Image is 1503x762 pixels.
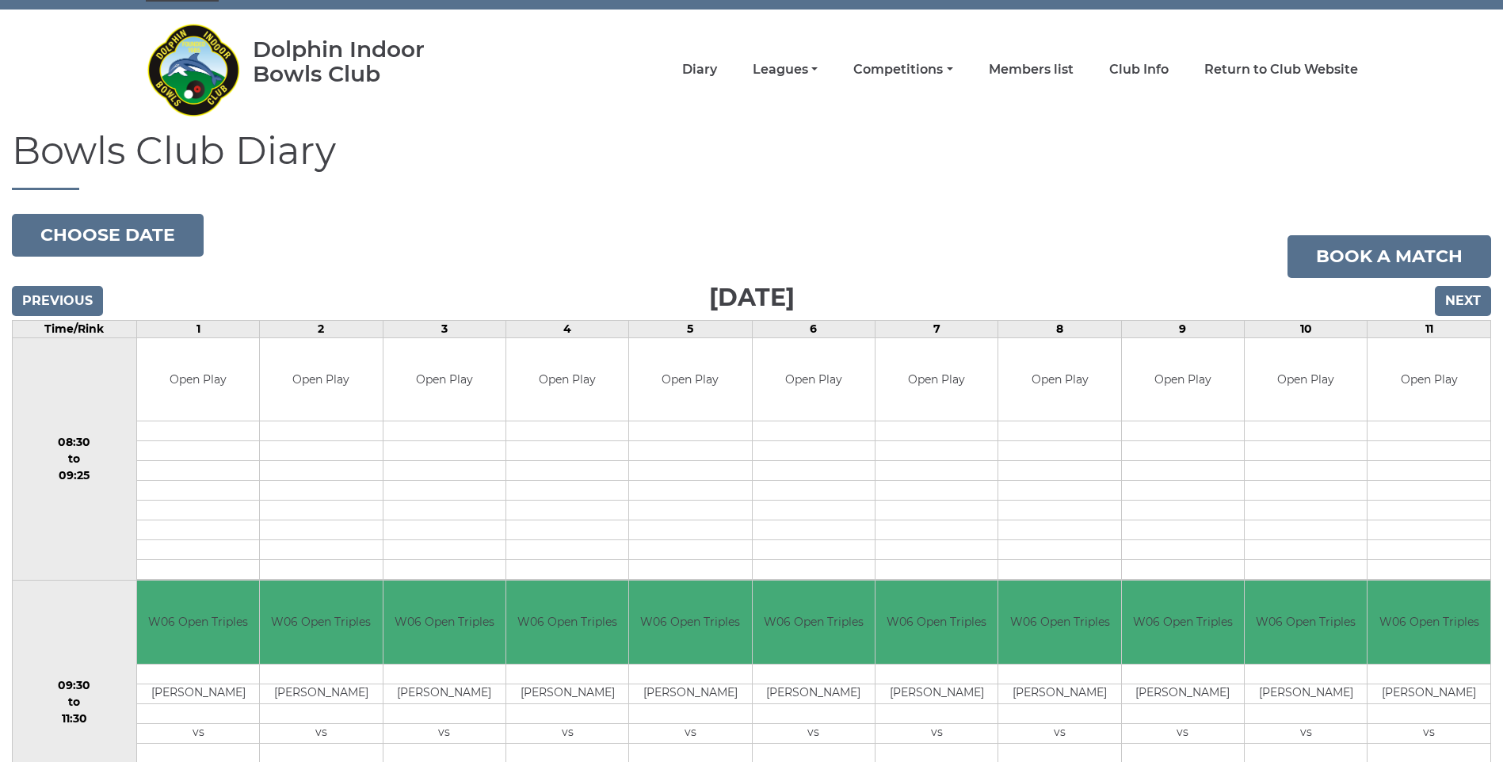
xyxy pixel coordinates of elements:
input: Next [1435,286,1491,316]
td: W06 Open Triples [998,581,1120,664]
a: Book a match [1287,235,1491,278]
td: [PERSON_NAME] [1368,684,1490,703]
td: vs [383,723,505,743]
td: Open Play [383,338,505,421]
td: [PERSON_NAME] [629,684,751,703]
td: [PERSON_NAME] [1245,684,1367,703]
td: 3 [383,320,505,337]
td: W06 Open Triples [753,581,875,664]
td: Open Play [260,338,382,421]
a: Leagues [753,61,818,78]
td: 08:30 to 09:25 [13,337,137,581]
td: Open Play [875,338,998,421]
input: Previous [12,286,103,316]
td: Time/Rink [13,320,137,337]
td: [PERSON_NAME] [998,684,1120,703]
td: Open Play [629,338,751,421]
td: W06 Open Triples [875,581,998,664]
td: vs [506,723,628,743]
td: vs [1122,723,1244,743]
td: W06 Open Triples [383,581,505,664]
td: vs [875,723,998,743]
td: W06 Open Triples [137,581,259,664]
td: W06 Open Triples [1368,581,1490,664]
td: [PERSON_NAME] [753,684,875,703]
td: 7 [875,320,998,337]
td: [PERSON_NAME] [137,684,259,703]
a: Return to Club Website [1204,61,1358,78]
a: Competitions [853,61,952,78]
td: W06 Open Triples [1245,581,1367,664]
td: 9 [1121,320,1244,337]
h1: Bowls Club Diary [12,130,1491,190]
td: W06 Open Triples [260,581,382,664]
td: vs [1245,723,1367,743]
td: Open Play [506,338,628,421]
td: 2 [260,320,383,337]
td: W06 Open Triples [1122,581,1244,664]
td: 1 [136,320,259,337]
a: Club Info [1109,61,1169,78]
td: [PERSON_NAME] [383,684,505,703]
td: [PERSON_NAME] [1122,684,1244,703]
td: 8 [998,320,1121,337]
a: Diary [682,61,717,78]
td: [PERSON_NAME] [260,684,382,703]
td: vs [1368,723,1490,743]
button: Choose date [12,214,204,257]
td: Open Play [1122,338,1244,421]
td: vs [629,723,751,743]
td: 11 [1368,320,1491,337]
td: Open Play [753,338,875,421]
td: W06 Open Triples [506,581,628,664]
td: W06 Open Triples [629,581,751,664]
td: [PERSON_NAME] [506,684,628,703]
a: Members list [989,61,1074,78]
td: Open Play [1368,338,1490,421]
td: vs [753,723,875,743]
td: Open Play [1245,338,1367,421]
td: vs [260,723,382,743]
td: Open Play [998,338,1120,421]
td: 4 [505,320,628,337]
td: Open Play [137,338,259,421]
img: Dolphin Indoor Bowls Club [146,14,241,125]
div: Dolphin Indoor Bowls Club [253,37,475,86]
td: 10 [1245,320,1368,337]
td: vs [137,723,259,743]
td: 6 [752,320,875,337]
td: [PERSON_NAME] [875,684,998,703]
td: 5 [629,320,752,337]
td: vs [998,723,1120,743]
